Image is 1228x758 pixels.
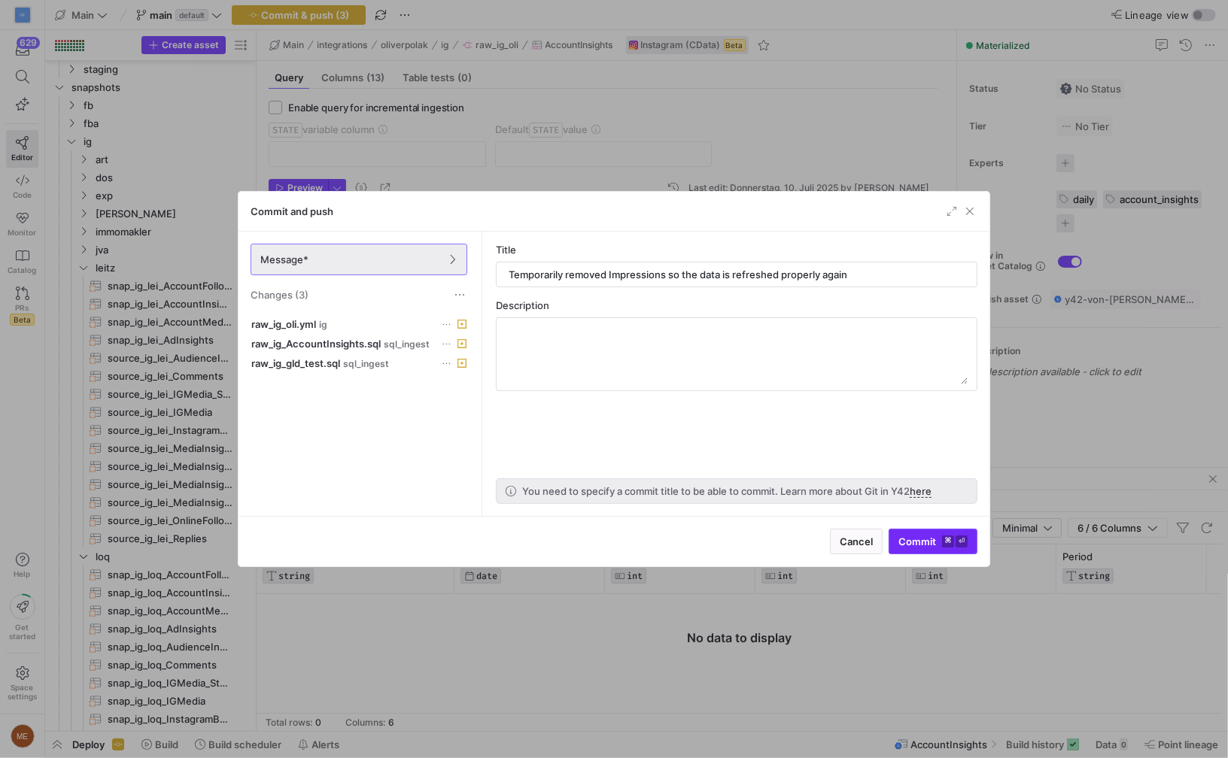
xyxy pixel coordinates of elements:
[898,535,968,547] span: Commit
[251,289,309,301] span: Changes (3)
[248,353,470,373] button: raw_ig_gld_test.sqlsql_ingest
[319,320,327,330] span: ig
[956,535,968,547] kbd: ⏎
[248,334,470,353] button: raw_ig_AccountInsights.sqlsql_ingest
[830,529,883,554] button: Cancel
[496,244,516,256] span: Title
[251,244,467,275] button: Message*
[384,339,430,350] span: sql_ingest
[251,357,340,369] span: raw_ig_gld_test.sql
[260,253,309,265] span: Message*
[522,485,932,497] p: You need to specify a commit title to be able to commit. Learn more about Git in Y42
[496,299,977,311] div: Description
[942,535,954,547] kbd: ⌘
[889,529,977,554] button: Commit⌘⏎
[840,535,873,547] span: Cancel
[248,314,470,334] button: raw_ig_oli.ymlig
[910,485,932,498] a: here
[343,359,389,369] span: sql_ingest
[251,338,381,350] span: raw_ig_AccountInsights.sql
[251,205,333,217] h3: Commit and push
[251,318,316,330] span: raw_ig_oli.yml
